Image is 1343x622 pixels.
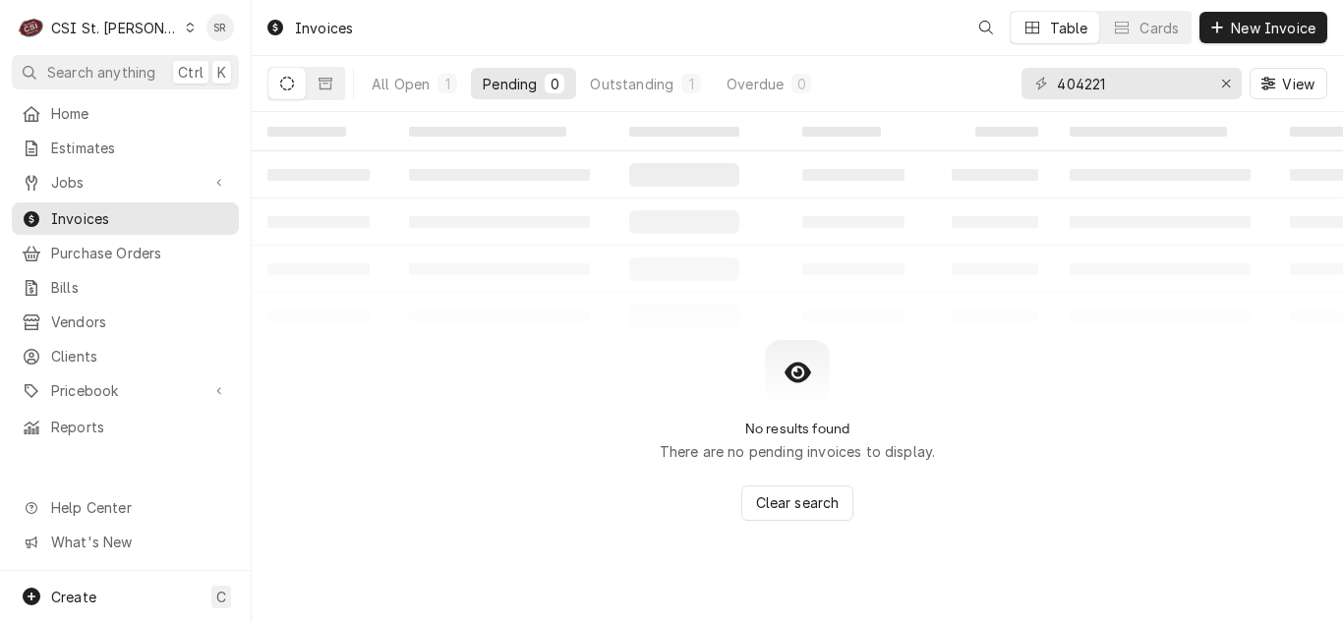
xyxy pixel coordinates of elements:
a: Home [12,97,239,130]
span: Estimates [51,138,229,158]
div: Cards [1139,18,1179,38]
button: Search anythingCtrlK [12,55,239,89]
button: New Invoice [1199,12,1327,43]
input: Keyword search [1057,68,1204,99]
span: Help Center [51,497,227,518]
span: New Invoice [1227,18,1319,38]
span: Bills [51,277,229,298]
a: Bills [12,271,239,304]
span: K [217,62,226,83]
div: SR [206,14,234,41]
span: View [1278,74,1318,94]
a: Invoices [12,202,239,235]
div: CSI St. [PERSON_NAME] [51,18,179,38]
span: Home [51,103,229,124]
span: Reports [51,417,229,437]
a: Reports [12,411,239,443]
a: Purchase Orders [12,237,239,269]
div: 1 [441,74,453,94]
a: Estimates [12,132,239,164]
span: ‌ [629,127,739,137]
span: ‌ [409,127,566,137]
div: 0 [549,74,560,94]
span: What's New [51,532,227,552]
div: C [18,14,45,41]
span: Pricebook [51,380,200,401]
span: Purchase Orders [51,243,229,263]
span: Search anything [47,62,155,83]
p: There are no pending invoices to display. [660,441,936,462]
div: 0 [795,74,807,94]
div: CSI St. Louis's Avatar [18,14,45,41]
div: Stephani Roth's Avatar [206,14,234,41]
a: Go to Jobs [12,166,239,198]
div: Overdue [727,74,784,94]
div: 1 [685,74,697,94]
table: Pending Invoices List Loading [252,112,1343,340]
span: Invoices [51,208,229,229]
a: Clients [12,340,239,372]
span: Clients [51,346,229,367]
a: Vendors [12,306,239,338]
div: Pending [483,74,537,94]
button: View [1250,68,1327,99]
span: Jobs [51,172,200,193]
span: Vendors [51,311,229,332]
div: Table [1050,18,1088,38]
span: Create [51,589,96,605]
div: All Open [372,74,430,94]
a: Go to Pricebook [12,374,239,407]
button: Open search [970,12,1002,43]
span: Clear search [752,492,844,513]
div: Outstanding [590,74,673,94]
span: ‌ [267,127,346,137]
span: ‌ [1070,127,1227,137]
span: ‌ [975,127,1038,137]
button: Clear search [741,485,854,521]
span: ‌ [802,127,881,137]
a: Go to Help Center [12,491,239,524]
h2: No results found [745,421,850,437]
button: Erase input [1210,68,1242,99]
span: C [216,587,226,607]
span: Ctrl [178,62,204,83]
a: Go to What's New [12,526,239,558]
